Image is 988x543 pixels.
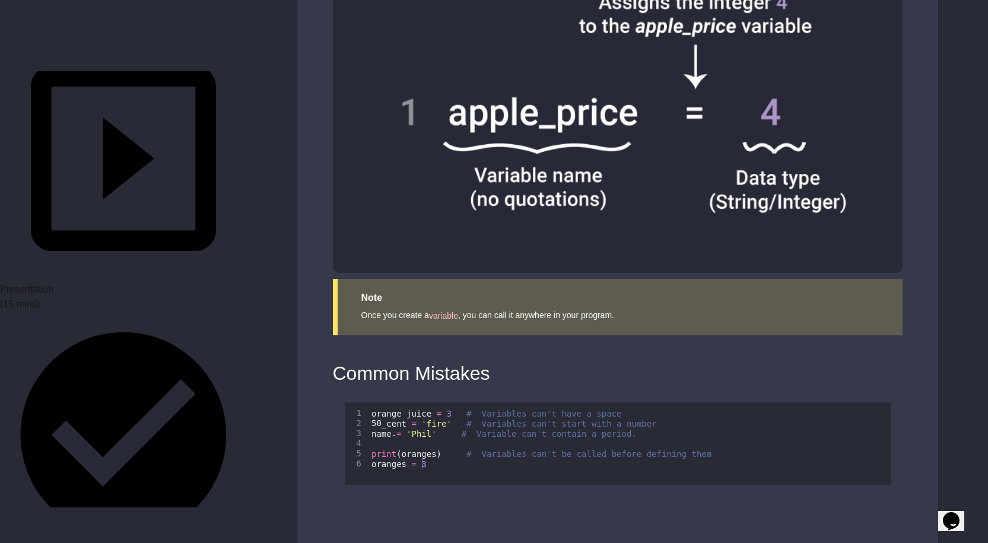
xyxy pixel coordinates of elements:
[345,459,369,469] div: 6
[345,439,369,449] div: 4
[938,496,976,531] iframe: chat widget
[429,312,458,321] span: variable
[345,408,369,418] div: 1
[361,308,879,323] div: Once you create a , you can call it anywhere in your program.
[345,418,369,428] div: 2
[345,428,369,439] div: 3
[345,449,369,459] div: 5
[361,291,879,305] div: Note
[333,359,903,388] div: Common Mistakes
